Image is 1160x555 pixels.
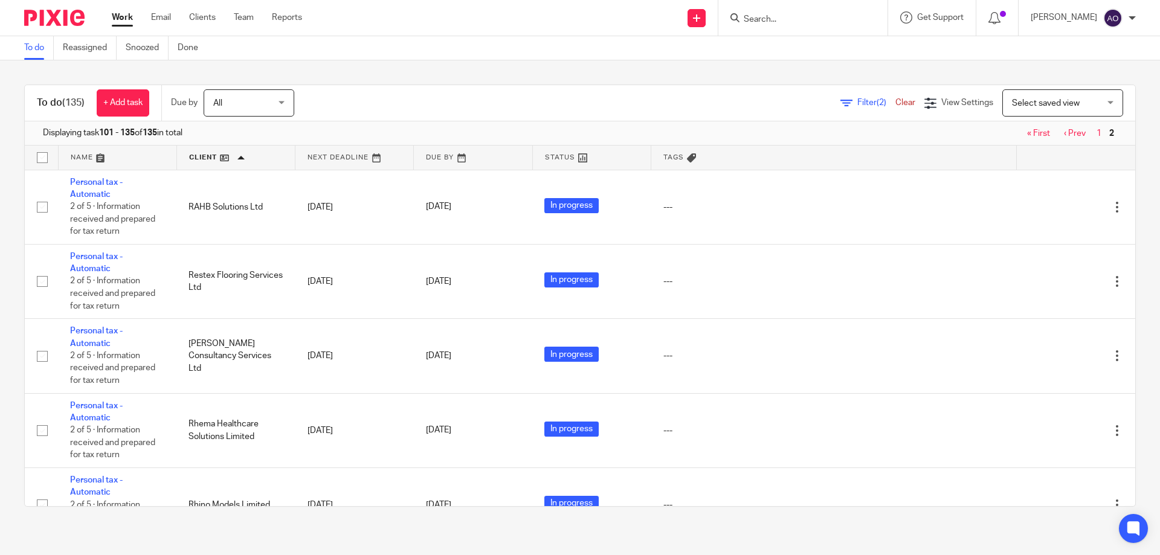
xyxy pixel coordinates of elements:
[62,98,85,107] span: (135)
[70,277,155,310] span: 2 of 5 · Information received and prepared for tax return
[544,496,599,511] span: In progress
[663,350,1005,362] div: ---
[176,393,295,467] td: Rhema Healthcare Solutions Limited
[1012,99,1080,107] span: Select saved view
[895,98,915,107] a: Clear
[70,178,123,199] a: Personal tax - Automatic
[426,203,451,211] span: [DATE]
[70,252,123,273] a: Personal tax - Automatic
[544,422,599,437] span: In progress
[426,426,451,435] span: [DATE]
[234,11,254,24] a: Team
[1103,8,1123,28] img: svg%3E
[213,99,222,107] span: All
[295,467,414,542] td: [DATE]
[126,36,169,60] a: Snoozed
[663,275,1005,287] div: ---
[37,97,85,109] h1: To do
[178,36,207,60] a: Done
[70,327,123,347] a: Personal tax - Automatic
[663,154,684,161] span: Tags
[97,89,149,117] a: + Add task
[70,476,123,496] a: Personal tax - Automatic
[295,170,414,244] td: [DATE]
[663,499,1005,511] div: ---
[24,10,85,26] img: Pixie
[1031,11,1097,24] p: [PERSON_NAME]
[70,202,155,236] span: 2 of 5 · Information received and prepared for tax return
[176,319,295,393] td: [PERSON_NAME] Consultancy Services Ltd
[112,11,133,24] a: Work
[544,347,599,362] span: In progress
[24,36,54,60] a: To do
[544,198,599,213] span: In progress
[426,351,451,360] span: [DATE]
[176,244,295,318] td: Restex Flooring Services Ltd
[544,272,599,287] span: In progress
[176,467,295,542] td: Rhino Models Limited
[43,127,182,139] span: Displaying task of in total
[70,501,155,534] span: 2 of 5 · Information received and prepared for tax return
[743,14,851,25] input: Search
[176,170,295,244] td: RAHB Solutions Ltd
[1021,129,1117,138] nav: pager
[877,98,886,107] span: (2)
[295,244,414,318] td: [DATE]
[1097,129,1101,138] a: 1
[663,201,1005,213] div: ---
[143,129,157,137] b: 135
[272,11,302,24] a: Reports
[426,277,451,286] span: [DATE]
[941,98,993,107] span: View Settings
[70,351,155,385] span: 2 of 5 · Information received and prepared for tax return
[295,319,414,393] td: [DATE]
[663,425,1005,437] div: ---
[63,36,117,60] a: Reassigned
[295,393,414,467] td: [DATE]
[171,97,198,109] p: Due by
[189,11,216,24] a: Clients
[70,426,155,459] span: 2 of 5 · Information received and prepared for tax return
[99,129,135,137] b: 101 - 135
[917,13,964,22] span: Get Support
[70,402,123,422] a: Personal tax - Automatic
[857,98,895,107] span: Filter
[151,11,171,24] a: Email
[1027,129,1050,138] a: « First
[426,501,451,509] span: [DATE]
[1106,126,1117,141] span: 2
[1064,129,1086,138] a: ‹ Prev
